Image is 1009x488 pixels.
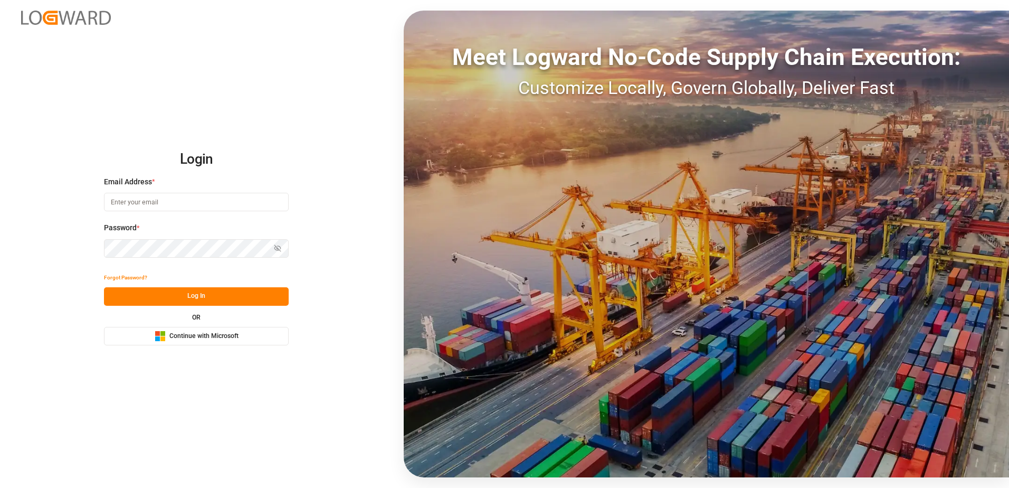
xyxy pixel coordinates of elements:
[21,11,111,25] img: Logward_new_orange.png
[404,74,1009,101] div: Customize Locally, Govern Globally, Deliver Fast
[104,193,289,211] input: Enter your email
[169,332,239,341] span: Continue with Microsoft
[104,176,152,187] span: Email Address
[404,40,1009,74] div: Meet Logward No-Code Supply Chain Execution:
[192,314,201,321] small: OR
[104,327,289,345] button: Continue with Microsoft
[104,269,147,287] button: Forgot Password?
[104,222,137,233] span: Password
[104,143,289,176] h2: Login
[104,287,289,306] button: Log In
